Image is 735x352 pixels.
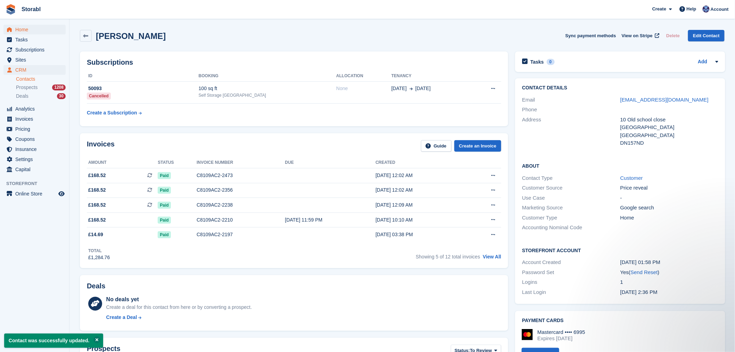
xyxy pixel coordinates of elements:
div: Cancelled [87,93,111,99]
div: Customer Source [522,184,620,192]
div: [DATE] 01:58 PM [620,258,719,266]
a: menu [3,144,66,154]
h2: About [522,162,718,169]
div: Use Case [522,194,620,202]
div: 1 [620,278,719,286]
div: Mastercard •••• 6995 [537,329,585,335]
a: menu [3,55,66,65]
a: menu [3,25,66,34]
span: Tasks [15,35,57,45]
h2: Invoices [87,140,115,152]
div: Address [522,116,620,147]
h2: Payment cards [522,318,718,323]
a: View All [483,254,501,259]
div: Create a Subscription [87,109,137,117]
th: ID [87,71,199,82]
div: Email [522,96,620,104]
img: Mastercard Logo [522,329,533,340]
div: Create a deal for this contact from here or by converting a prospect. [106,304,252,311]
span: View on Stripe [622,32,653,39]
a: Prospects 1208 [16,84,66,91]
th: Allocation [336,71,391,82]
div: Expires [DATE] [537,335,585,342]
span: Online Store [15,189,57,199]
div: 50093 [87,85,199,92]
div: 100 sq ft [199,85,336,92]
div: [DATE] 12:09 AM [375,201,466,209]
span: Analytics [15,104,57,114]
span: CRM [15,65,57,75]
h2: Contact Details [522,85,718,91]
a: menu [3,35,66,45]
th: Tenancy [391,71,472,82]
th: Due [285,157,376,168]
div: [GEOGRAPHIC_DATA] [620,131,719,139]
a: Customer [620,175,643,181]
span: Home [15,25,57,34]
div: C8109AC2-2238 [197,201,285,209]
div: Price reveal [620,184,719,192]
span: Invoices [15,114,57,124]
div: £1,284.76 [88,254,110,261]
span: Subscriptions [15,45,57,55]
a: [EMAIL_ADDRESS][DOMAIN_NAME] [620,97,709,103]
div: Contact Type [522,174,620,182]
div: Customer Type [522,214,620,222]
span: Paid [158,217,171,224]
a: menu [3,134,66,144]
div: C8109AC2-2473 [197,172,285,179]
h2: Subscriptions [87,58,501,66]
div: C8109AC2-2210 [197,216,285,224]
h2: [PERSON_NAME] [96,31,166,41]
h2: Tasks [530,59,544,65]
span: Pricing [15,124,57,134]
a: menu [3,104,66,114]
div: No deals yet [106,295,252,304]
div: Marketing Source [522,204,620,212]
span: Deals [16,93,28,99]
div: Total [88,248,110,254]
div: C8109AC2-2197 [197,231,285,238]
span: Paid [158,231,171,238]
span: ( ) [629,269,659,275]
div: [DATE] 11:59 PM [285,216,376,224]
h2: Storefront Account [522,247,718,254]
th: Amount [87,157,158,168]
div: - [620,194,719,202]
span: £168.52 [88,216,106,224]
div: Google search [620,204,719,212]
div: Last Login [522,288,620,296]
a: Deals 30 [16,93,66,100]
div: Self Storage [GEOGRAPHIC_DATA] [199,92,336,98]
div: [DATE] 03:38 PM [375,231,466,238]
span: [DATE] [415,85,431,92]
span: Create [652,6,666,13]
a: menu [3,154,66,164]
th: Invoice number [197,157,285,168]
button: Delete [663,30,683,41]
a: Storabl [19,3,43,15]
span: £14.69 [88,231,103,238]
span: £168.52 [88,186,106,194]
span: £168.52 [88,172,106,179]
a: Create an Invoice [454,140,502,152]
p: Contact was successfully updated. [4,334,103,348]
div: Create a Deal [106,314,137,321]
div: Accounting Nominal Code [522,224,620,232]
div: 1208 [52,85,66,90]
span: Capital [15,165,57,174]
div: [DATE] 12:02 AM [375,186,466,194]
a: Send Reset [630,269,658,275]
div: 10 Old school close [620,116,719,124]
a: Contacts [16,76,66,82]
span: Help [687,6,696,13]
span: Settings [15,154,57,164]
span: £168.52 [88,201,106,209]
span: Paid [158,187,171,194]
div: C8109AC2-2356 [197,186,285,194]
a: Add [698,58,707,66]
a: menu [3,124,66,134]
a: Preview store [57,190,66,198]
span: Prospects [16,84,38,91]
img: Tegan Ewart [703,6,710,13]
